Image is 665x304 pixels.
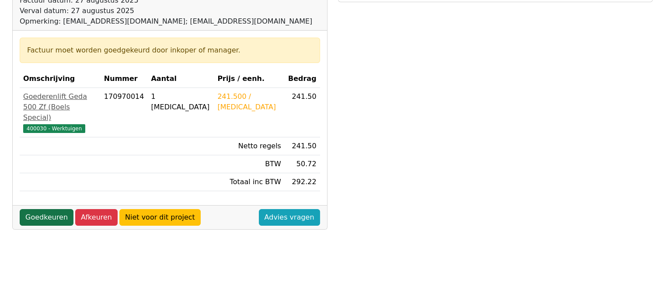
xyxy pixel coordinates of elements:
a: Afkeuren [75,209,118,226]
th: Prijs / eenh. [214,70,285,88]
a: Advies vragen [259,209,320,226]
div: Goederenlift Geda 500 Zf (Boels Special) [23,91,97,123]
td: BTW [214,155,285,173]
td: 50.72 [285,155,320,173]
div: Factuur moet worden goedgekeurd door inkoper of manager. [27,45,313,56]
th: Omschrijving [20,70,101,88]
div: Verval datum: 27 augustus 2025 [20,6,312,16]
td: 292.22 [285,173,320,191]
div: 1 [MEDICAL_DATA] [151,91,210,112]
td: 170970014 [101,88,148,137]
td: Netto regels [214,137,285,155]
a: Niet voor dit project [119,209,201,226]
th: Nummer [101,70,148,88]
a: Goederenlift Geda 500 Zf (Boels Special)400030 - Werktuigen [23,91,97,133]
a: Goedkeuren [20,209,73,226]
td: Totaal inc BTW [214,173,285,191]
div: 241.500 / [MEDICAL_DATA] [217,91,281,112]
td: 241.50 [285,137,320,155]
span: 400030 - Werktuigen [23,124,85,133]
th: Bedrag [285,70,320,88]
div: Opmerking: [EMAIL_ADDRESS][DOMAIN_NAME]; [EMAIL_ADDRESS][DOMAIN_NAME] [20,16,312,27]
td: 241.50 [285,88,320,137]
th: Aantal [147,70,214,88]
